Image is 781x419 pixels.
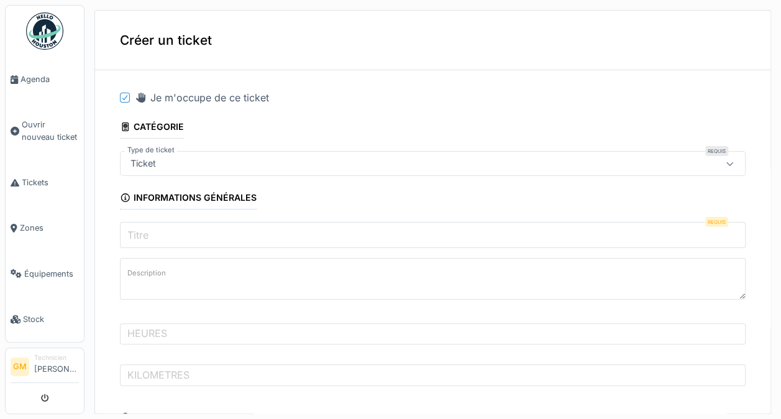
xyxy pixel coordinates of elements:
[120,188,257,209] div: Informations générales
[26,12,63,50] img: Badge_color-CXgf-gQk.svg
[95,11,770,70] div: Créer un ticket
[125,265,168,281] label: Description
[125,228,151,242] label: Titre
[705,146,728,156] div: Requis
[125,326,170,341] label: HEURES
[24,268,79,280] span: Équipements
[11,357,29,376] li: GM
[22,177,79,188] span: Tickets
[6,251,84,297] a: Équipements
[125,367,192,382] label: KILOMETRES
[120,117,184,139] div: Catégorie
[21,73,79,85] span: Agenda
[34,353,79,380] li: [PERSON_NAME]
[23,313,79,325] span: Stock
[6,297,84,342] a: Stock
[11,353,79,383] a: GM Technicien[PERSON_NAME]
[705,217,728,227] div: Requis
[126,157,161,170] div: Ticket
[125,145,177,155] label: Type de ticket
[135,90,269,105] div: Je m'occupe de ce ticket
[6,57,84,102] a: Agenda
[34,353,79,362] div: Technicien
[6,160,84,205] a: Tickets
[6,102,84,160] a: Ouvrir nouveau ticket
[20,222,79,234] span: Zones
[22,119,79,142] span: Ouvrir nouveau ticket
[6,205,84,251] a: Zones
